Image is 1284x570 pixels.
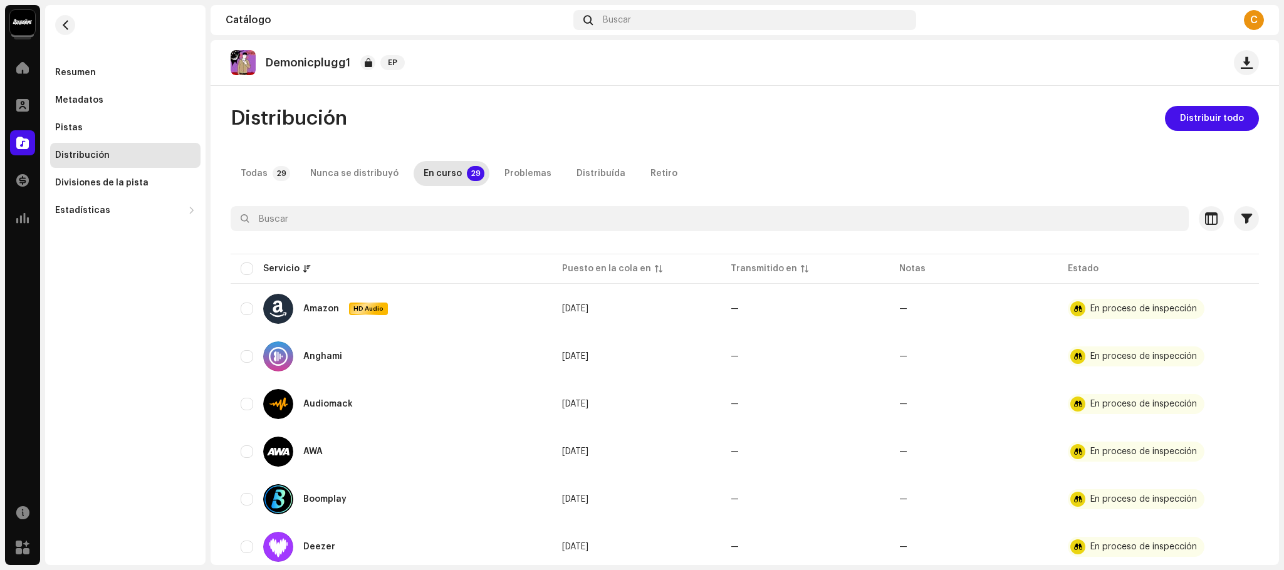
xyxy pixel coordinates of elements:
div: AWA [303,447,323,456]
span: Distribución [231,106,347,131]
div: Audiomack [303,400,353,408]
p-badge: 29 [273,166,290,181]
button: Distribuir todo [1165,106,1259,131]
span: EP [380,55,405,70]
div: Distribución [55,150,110,160]
span: — [731,352,739,361]
div: En proceso de inspección [1090,400,1197,408]
div: Boomplay [303,495,347,504]
div: Estadísticas [55,205,110,215]
p-badge: 29 [467,166,484,181]
span: HD Audio [350,304,387,313]
re-a-table-badge: — [899,495,907,504]
span: Distribuir todo [1180,106,1244,131]
span: 9 oct 2025 [562,352,588,361]
span: — [731,400,739,408]
div: Nunca se distribuyó [310,161,399,186]
div: Amazon [303,304,339,313]
re-m-nav-item: Pistas [50,115,201,140]
img: 1e2193b2-508c-4e53-b505-f6bbcbc13c85 [231,50,256,75]
div: C [1244,10,1264,30]
re-m-nav-item: Divisiones de la pista [50,170,201,195]
div: Anghami [303,352,342,361]
span: 9 oct 2025 [562,304,588,313]
div: En proceso de inspección [1090,495,1197,504]
div: Retiro [650,161,677,186]
div: Pistas [55,123,83,133]
div: Puesto en la cola en [562,262,651,275]
span: Buscar [603,15,631,25]
div: Problemas [504,161,551,186]
span: — [731,304,739,313]
span: 9 oct 2025 [562,447,588,456]
div: Deezer [303,542,335,551]
span: 9 oct 2025 [562,495,588,504]
re-m-nav-item: Distribución [50,143,201,168]
re-a-table-badge: — [899,447,907,456]
re-m-nav-item: Metadatos [50,88,201,113]
div: Metadatos [55,95,103,105]
span: 9 oct 2025 [562,542,588,551]
div: En proceso de inspección [1090,447,1197,456]
div: Servicio [263,262,300,275]
span: — [731,542,739,551]
div: En proceso de inspección [1090,542,1197,551]
re-a-table-badge: — [899,352,907,361]
div: En curso [424,161,462,186]
input: Buscar [231,206,1189,231]
re-m-nav-item: Resumen [50,60,201,85]
span: — [731,495,739,504]
span: 9 oct 2025 [562,400,588,408]
re-a-table-badge: — [899,542,907,551]
span: — [731,447,739,456]
div: En proceso de inspección [1090,304,1197,313]
div: Transmitido en [731,262,797,275]
re-m-nav-dropdown: Estadísticas [50,198,201,223]
re-a-table-badge: — [899,304,907,313]
div: Todas [241,161,268,186]
div: Catálogo [226,15,568,25]
p: Demonicplugg1 [266,56,350,70]
div: Distribuída [577,161,625,186]
re-a-table-badge: — [899,400,907,408]
div: Resumen [55,68,96,78]
div: Divisiones de la pista [55,178,149,188]
div: En proceso de inspección [1090,352,1197,361]
img: 10370c6a-d0e2-4592-b8a2-38f444b0ca44 [10,10,35,35]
